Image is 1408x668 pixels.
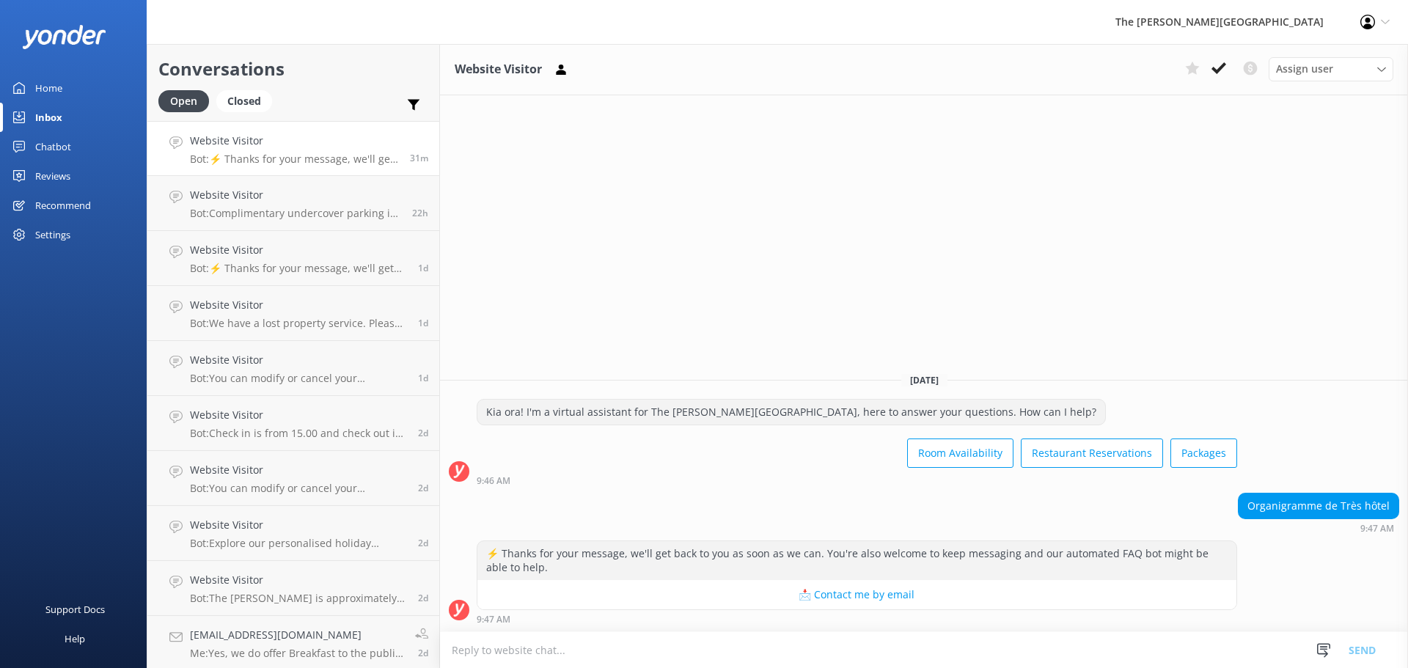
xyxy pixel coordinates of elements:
[190,462,407,478] h4: Website Visitor
[22,25,106,49] img: yonder-white-logo.png
[147,286,439,341] a: Website VisitorBot:We have a lost property service. Please contact The [PERSON_NAME] Hotel team a...
[147,231,439,286] a: Website VisitorBot:⚡ Thanks for your message, we'll get back to you as soon as we can. You're als...
[147,176,439,231] a: Website VisitorBot:Complimentary undercover parking is available for guests at The [PERSON_NAME][...
[1269,57,1393,81] div: Assign User
[147,506,439,561] a: Website VisitorBot:Explore our personalised holiday packages at [URL][DOMAIN_NAME]. Whether you'r...
[190,207,401,220] p: Bot: Complimentary undercover parking is available for guests at The [PERSON_NAME][GEOGRAPHIC_DAT...
[418,592,428,604] span: Sep 23 2025 01:23am (UTC +12:00) Pacific/Auckland
[907,438,1013,468] button: Room Availability
[477,614,1237,624] div: Sep 25 2025 09:47am (UTC +12:00) Pacific/Auckland
[35,132,71,161] div: Chatbot
[147,121,439,176] a: Website VisitorBot:⚡ Thanks for your message, we'll get back to you as soon as we can. You're als...
[35,103,62,132] div: Inbox
[190,317,407,330] p: Bot: We have a lost property service. Please contact The [PERSON_NAME] Hotel team at [PHONE_NUMBE...
[1239,493,1398,518] div: Organigramme de Très hôtel
[147,451,439,506] a: Website VisitorBot:You can modify or cancel your reservation by contacting our Reservations team ...
[1170,438,1237,468] button: Packages
[158,55,428,83] h2: Conversations
[45,595,105,624] div: Support Docs
[190,517,407,533] h4: Website Visitor
[455,60,542,79] h3: Website Visitor
[418,372,428,384] span: Sep 23 2025 02:16pm (UTC +12:00) Pacific/Auckland
[1021,438,1163,468] button: Restaurant Reservations
[147,396,439,451] a: Website VisitorBot:Check in is from 15.00 and check out is at 11.00.2d
[158,92,216,109] a: Open
[477,400,1105,425] div: Kia ora! I'm a virtual assistant for The [PERSON_NAME][GEOGRAPHIC_DATA], here to answer your ques...
[190,352,407,368] h4: Website Visitor
[35,161,70,191] div: Reviews
[190,482,407,495] p: Bot: You can modify or cancel your reservation by contacting our Reservations team at [EMAIL_ADDR...
[477,615,510,624] strong: 9:47 AM
[1360,524,1394,533] strong: 9:47 AM
[477,580,1236,609] button: 📩 Contact me by email
[477,541,1236,580] div: ⚡ Thanks for your message, we'll get back to you as soon as we can. You're also welcome to keep m...
[190,592,407,605] p: Bot: The [PERSON_NAME] is approximately 2km from [GEOGRAPHIC_DATA]’s [GEOGRAPHIC_DATA].
[477,477,510,485] strong: 9:46 AM
[190,427,407,440] p: Bot: Check in is from 15.00 and check out is at 11.00.
[190,242,407,258] h4: Website Visitor
[190,537,407,550] p: Bot: Explore our personalised holiday packages at [URL][DOMAIN_NAME]. Whether you're planning a w...
[65,624,85,653] div: Help
[418,427,428,439] span: Sep 23 2025 08:35am (UTC +12:00) Pacific/Auckland
[190,262,407,275] p: Bot: ⚡ Thanks for your message, we'll get back to you as soon as we can. You're also welcome to k...
[190,407,407,423] h4: Website Visitor
[418,482,428,494] span: Sep 23 2025 03:22am (UTC +12:00) Pacific/Auckland
[190,627,404,643] h4: [EMAIL_ADDRESS][DOMAIN_NAME]
[35,220,70,249] div: Settings
[216,90,272,112] div: Closed
[147,341,439,396] a: Website VisitorBot:You can modify or cancel your reservation by contacting our Reservations team ...
[216,92,279,109] a: Closed
[418,262,428,274] span: Sep 24 2025 03:51am (UTC +12:00) Pacific/Auckland
[410,152,428,164] span: Sep 25 2025 09:47am (UTC +12:00) Pacific/Auckland
[147,561,439,616] a: Website VisitorBot:The [PERSON_NAME] is approximately 2km from [GEOGRAPHIC_DATA]’s [GEOGRAPHIC_DA...
[190,133,399,149] h4: Website Visitor
[412,207,428,219] span: Sep 24 2025 12:14pm (UTC +12:00) Pacific/Auckland
[190,297,407,313] h4: Website Visitor
[1276,61,1333,77] span: Assign user
[190,572,407,588] h4: Website Visitor
[190,647,404,660] p: Me: Yes, we do offer Breakfast to the public, as well as it is 35 NZD for an Adult and 17.50 NZD ...
[1238,523,1399,533] div: Sep 25 2025 09:47am (UTC +12:00) Pacific/Auckland
[418,537,428,549] span: Sep 23 2025 02:32am (UTC +12:00) Pacific/Auckland
[35,73,62,103] div: Home
[190,372,407,385] p: Bot: You can modify or cancel your reservation by contacting our Reservations team at [EMAIL_ADDR...
[901,374,947,386] span: [DATE]
[158,90,209,112] div: Open
[418,647,428,659] span: Sep 22 2025 03:21pm (UTC +12:00) Pacific/Auckland
[477,475,1237,485] div: Sep 25 2025 09:46am (UTC +12:00) Pacific/Auckland
[418,317,428,329] span: Sep 23 2025 09:56pm (UTC +12:00) Pacific/Auckland
[190,153,399,166] p: Bot: ⚡ Thanks for your message, we'll get back to you as soon as we can. You're also welcome to k...
[35,191,91,220] div: Recommend
[190,187,401,203] h4: Website Visitor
